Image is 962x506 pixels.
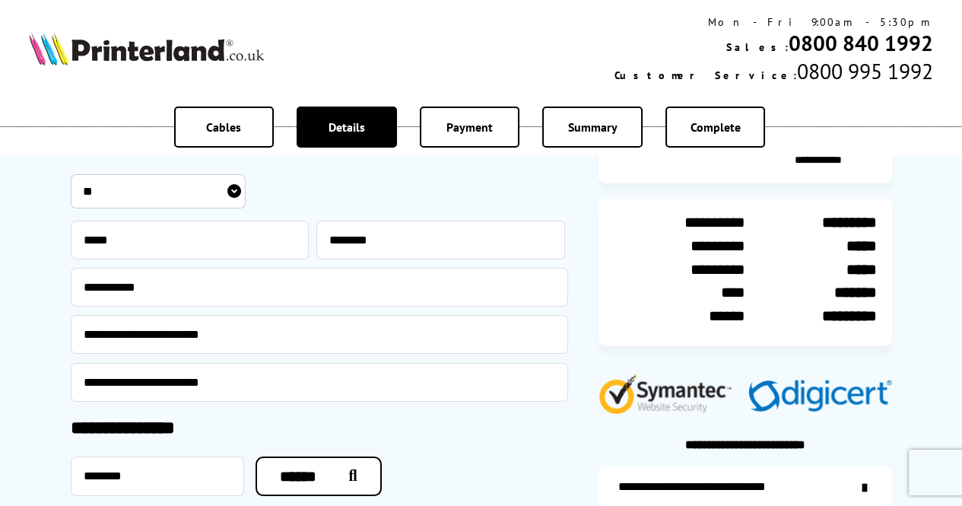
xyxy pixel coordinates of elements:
[206,119,241,135] span: Cables
[614,15,933,29] div: Mon - Fri 9:00am - 5:30pm
[614,68,797,82] span: Customer Service:
[446,119,493,135] span: Payment
[789,29,933,57] a: 0800 840 1992
[726,40,789,54] span: Sales:
[797,57,933,85] span: 0800 995 1992
[29,32,264,65] img: Printerland Logo
[329,119,365,135] span: Details
[568,119,618,135] span: Summary
[691,119,741,135] span: Complete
